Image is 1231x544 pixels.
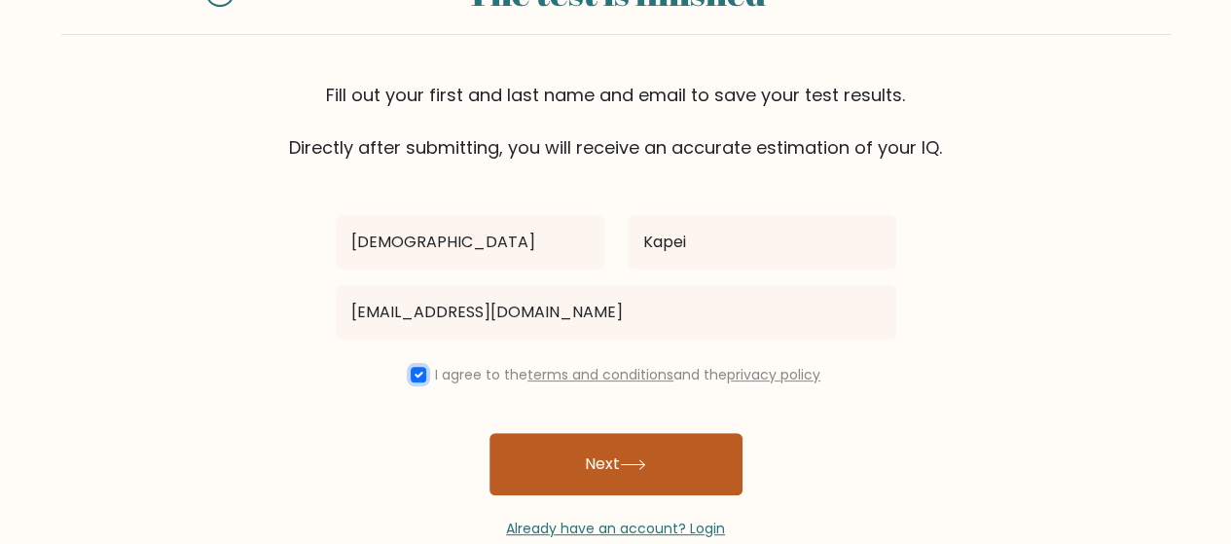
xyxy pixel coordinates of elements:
input: Last name [628,215,896,270]
input: Email [336,285,896,340]
input: First name [336,215,604,270]
div: Fill out your first and last name and email to save your test results. Directly after submitting,... [61,82,1171,161]
a: Already have an account? Login [506,519,725,538]
button: Next [489,433,742,495]
a: terms and conditions [527,365,673,384]
label: I agree to the and the [435,365,820,384]
a: privacy policy [727,365,820,384]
